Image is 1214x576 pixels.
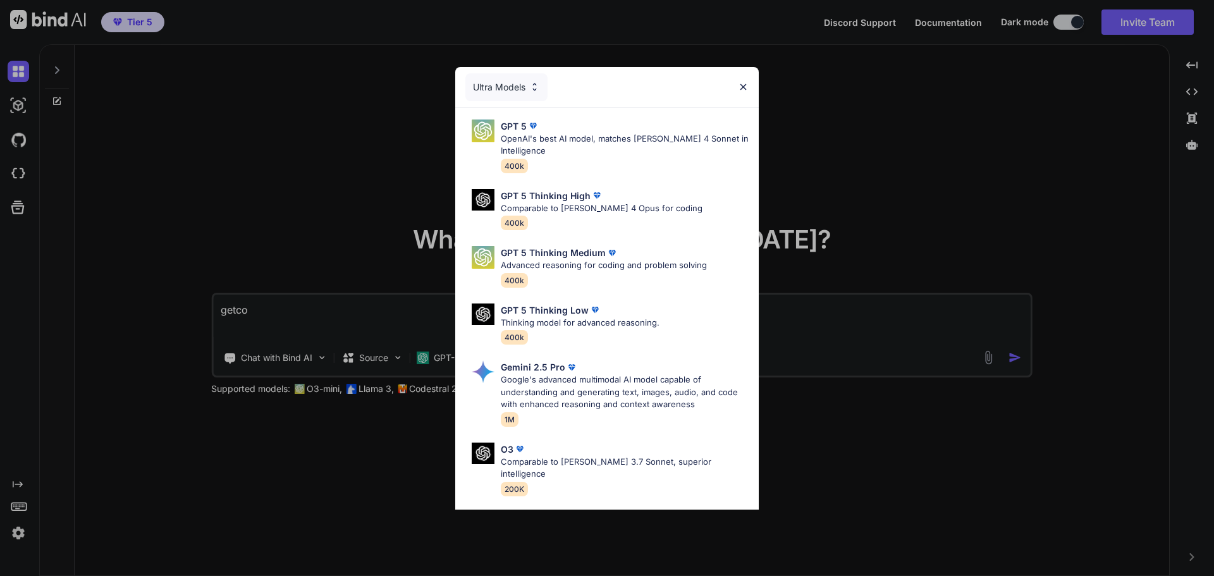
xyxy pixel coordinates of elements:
p: Comparable to [PERSON_NAME] 3.7 Sonnet, superior intelligence [501,456,749,481]
p: Google's advanced multimodal AI model capable of understanding and generating text, images, audio... [501,374,749,411]
p: Advanced reasoning for coding and problem solving [501,259,707,272]
img: premium [589,303,601,316]
span: 400k [501,216,528,230]
p: Thinking model for advanced reasoning. [501,317,659,329]
img: close [738,82,749,92]
div: Ultra Models [465,73,548,101]
img: Pick Models [472,189,494,211]
p: O3 [501,443,513,456]
p: OpenAI's best AI model, matches [PERSON_NAME] 4 Sonnet in Intelligence [501,133,749,157]
img: Pick Models [472,443,494,465]
span: 400k [501,330,528,345]
p: GPT 5 Thinking Medium [501,246,606,259]
img: premium [513,443,526,455]
span: 400k [501,159,528,173]
img: premium [591,189,603,202]
p: GPT 5 Thinking Low [501,303,589,317]
p: Gemini 2.5 Pro [501,360,565,374]
img: Pick Models [529,82,540,92]
img: Pick Models [472,360,494,383]
p: GPT 5 Thinking High [501,189,591,202]
span: 200K [501,482,528,496]
img: premium [565,361,578,374]
img: premium [527,119,539,132]
img: Pick Models [472,119,494,142]
span: 400k [501,273,528,288]
img: Pick Models [472,246,494,269]
p: Comparable to [PERSON_NAME] 4 Opus for coding [501,202,702,215]
p: GPT 5 [501,119,527,133]
span: 1M [501,412,518,427]
img: premium [606,247,618,259]
img: Pick Models [472,303,494,326]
